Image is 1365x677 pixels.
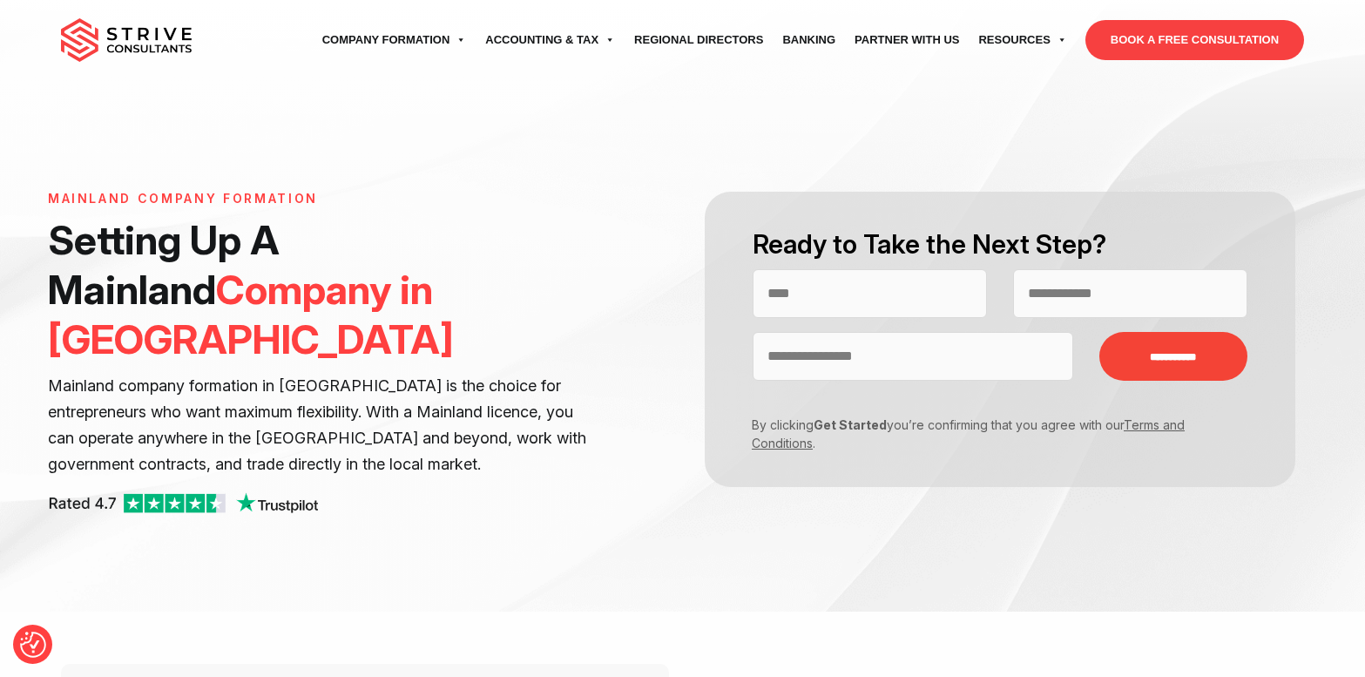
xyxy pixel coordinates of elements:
form: Contact form [682,192,1317,487]
a: Accounting & Tax [476,16,625,64]
a: Resources [969,16,1076,64]
a: Regional Directors [625,16,773,64]
p: By clicking you’re confirming that you agree with our . [740,416,1234,452]
a: Terms and Conditions [752,417,1185,450]
a: Banking [773,16,845,64]
button: Consent Preferences [20,632,46,658]
a: Company Formation [313,16,476,64]
a: Partner with Us [845,16,969,64]
h2: Ready to Take the Next Step? [753,227,1247,262]
img: main-logo.svg [61,18,192,62]
span: Company in [GEOGRAPHIC_DATA] [48,265,454,363]
h6: Mainland Company Formation [48,192,594,206]
a: BOOK A FREE CONSULTATION [1085,20,1304,60]
img: Revisit consent button [20,632,46,658]
h1: Setting Up A Mainland [48,215,594,364]
p: Mainland company formation in [GEOGRAPHIC_DATA] is the choice for entrepreneurs who want maximum ... [48,373,594,477]
strong: Get Started [814,417,887,432]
